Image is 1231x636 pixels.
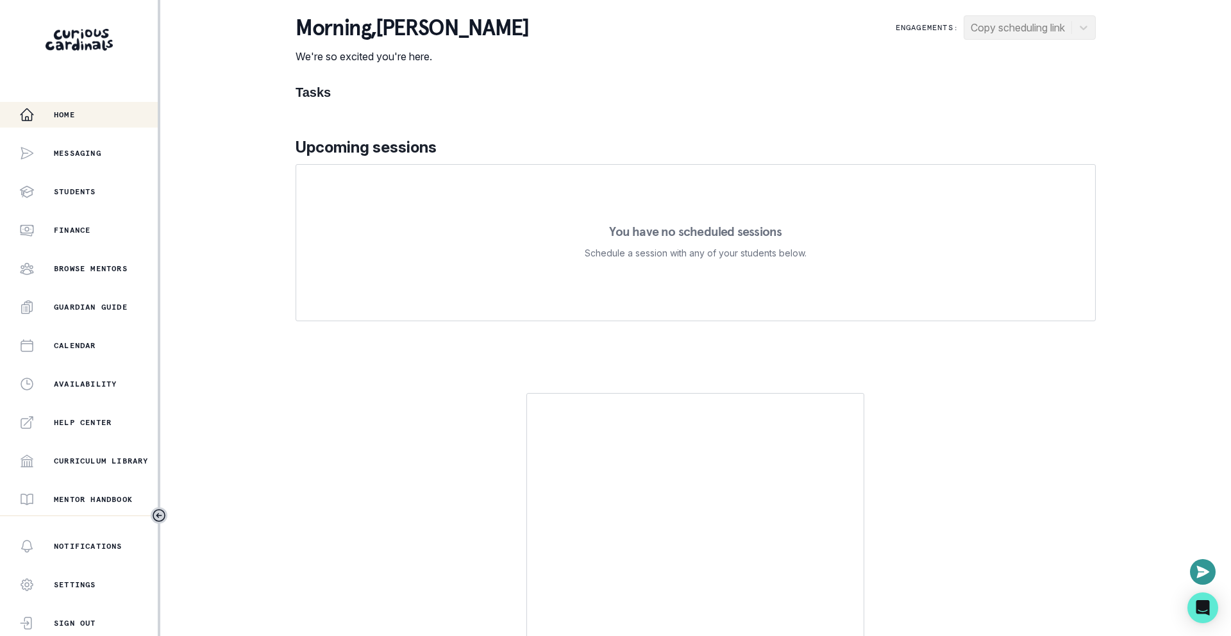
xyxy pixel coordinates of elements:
[54,148,101,158] p: Messaging
[54,379,117,389] p: Availability
[54,264,128,274] p: Browse Mentors
[609,225,782,238] p: You have no scheduled sessions
[151,507,167,524] button: Toggle sidebar
[54,187,96,197] p: Students
[54,580,96,590] p: Settings
[54,541,122,551] p: Notifications
[46,29,113,51] img: Curious Cardinals Logo
[896,22,959,33] p: Engagements:
[54,110,75,120] p: Home
[54,340,96,351] p: Calendar
[54,456,149,466] p: Curriculum Library
[585,246,807,261] p: Schedule a session with any of your students below.
[54,494,133,505] p: Mentor Handbook
[296,136,1096,159] p: Upcoming sessions
[296,49,528,64] p: We're so excited you're here.
[296,15,528,41] p: morning , [PERSON_NAME]
[54,417,112,428] p: Help Center
[54,302,128,312] p: Guardian Guide
[54,618,96,628] p: Sign Out
[296,85,1096,100] h1: Tasks
[1187,592,1218,623] div: Open Intercom Messenger
[54,225,90,235] p: Finance
[1190,559,1216,585] button: Open or close messaging widget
